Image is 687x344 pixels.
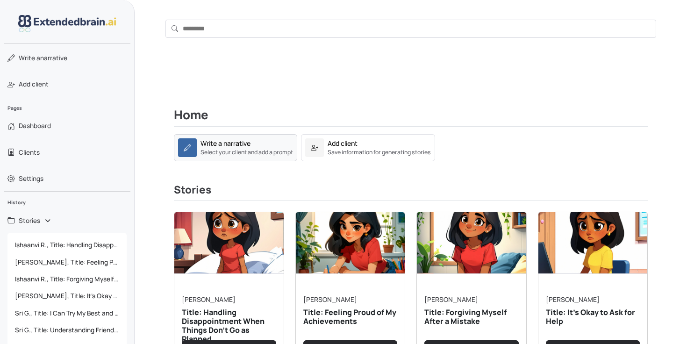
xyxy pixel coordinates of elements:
[174,212,284,273] img: narrative
[328,138,358,148] div: Add client
[296,212,405,273] img: narrative
[7,254,127,271] a: [PERSON_NAME], Title: Feeling Proud of My Achievements
[182,308,276,344] h5: Title: Handling Disappointment When Things Don’t Go as Planned
[7,271,127,287] a: Ishaanvi R., Title: Forgiving Myself After a Mistake
[18,15,116,32] img: logo
[301,142,435,151] a: Add clientSave information for generating stories
[424,308,519,326] h5: Title: Forgiving Myself After a Mistake
[19,174,43,183] span: Settings
[19,121,51,130] span: Dashboard
[174,142,297,151] a: Write a narrativeSelect your client and add a prompt
[11,254,123,271] span: [PERSON_NAME], Title: Feeling Proud of My Achievements
[538,212,648,273] img: narrative
[182,295,236,304] a: [PERSON_NAME]
[546,295,600,304] a: [PERSON_NAME]
[19,216,40,225] span: Stories
[200,148,293,157] small: Select your client and add a prompt
[301,134,435,161] a: Add clientSave information for generating stories
[19,54,40,62] span: Write a
[19,79,49,89] span: Add client
[11,305,123,322] span: Sri G., Title: I Can Try My Best and That’s Okay
[11,271,123,287] span: Ishaanvi R., Title: Forgiving Myself After a Mistake
[11,236,123,253] span: Ishaanvi R., Title: Handling Disappointment When Things Don’t Go as Planned
[7,236,127,253] a: Ishaanvi R., Title: Handling Disappointment When Things Don’t Go as Planned
[174,184,648,201] h3: Stories
[174,134,297,161] a: Write a narrativeSelect your client and add a prompt
[417,212,526,273] img: narrative
[546,308,640,326] h5: Title: It's Okay to Ask for Help
[7,322,127,338] a: Sri G., Title: Understanding Friendships That Change
[303,295,357,304] a: [PERSON_NAME]
[11,287,123,304] span: [PERSON_NAME], Title: It's Okay to Ask for Help
[19,53,67,63] span: narrative
[174,108,648,127] h2: Home
[424,295,478,304] a: [PERSON_NAME]
[200,138,250,148] div: Write a narrative
[11,322,123,338] span: Sri G., Title: Understanding Friendships That Change
[7,305,127,322] a: Sri G., Title: I Can Try My Best and That’s Okay
[19,148,40,157] span: Clients
[7,287,127,304] a: [PERSON_NAME], Title: It's Okay to Ask for Help
[303,308,398,326] h5: Title: Feeling Proud of My Achievements
[328,148,431,157] small: Save information for generating stories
